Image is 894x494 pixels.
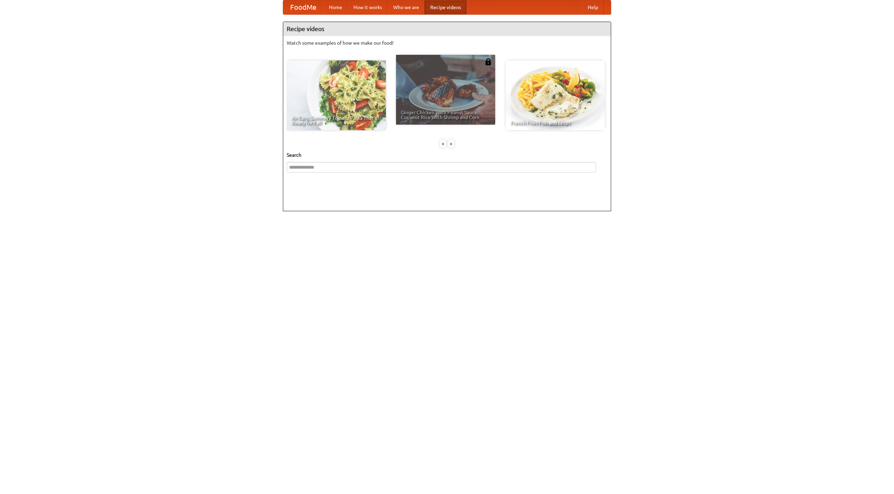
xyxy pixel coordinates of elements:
[283,0,323,14] a: FoodMe
[287,39,607,46] p: Watch some examples of how we make our food!
[292,116,381,125] span: An Easy, Summery Tomato Pasta That's Ready for Fall
[287,60,386,130] a: An Easy, Summery Tomato Pasta That's Ready for Fall
[283,22,611,36] h4: Recipe videos
[448,139,454,148] div: »
[485,58,492,65] img: 483408.png
[506,60,605,130] a: French Fries Fish and Chips
[287,152,607,158] h5: Search
[511,120,600,125] span: French Fries Fish and Chips
[440,139,446,148] div: «
[348,0,388,14] a: How it works
[323,0,348,14] a: Home
[388,0,425,14] a: Who we are
[425,0,467,14] a: Recipe videos
[582,0,604,14] a: Help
